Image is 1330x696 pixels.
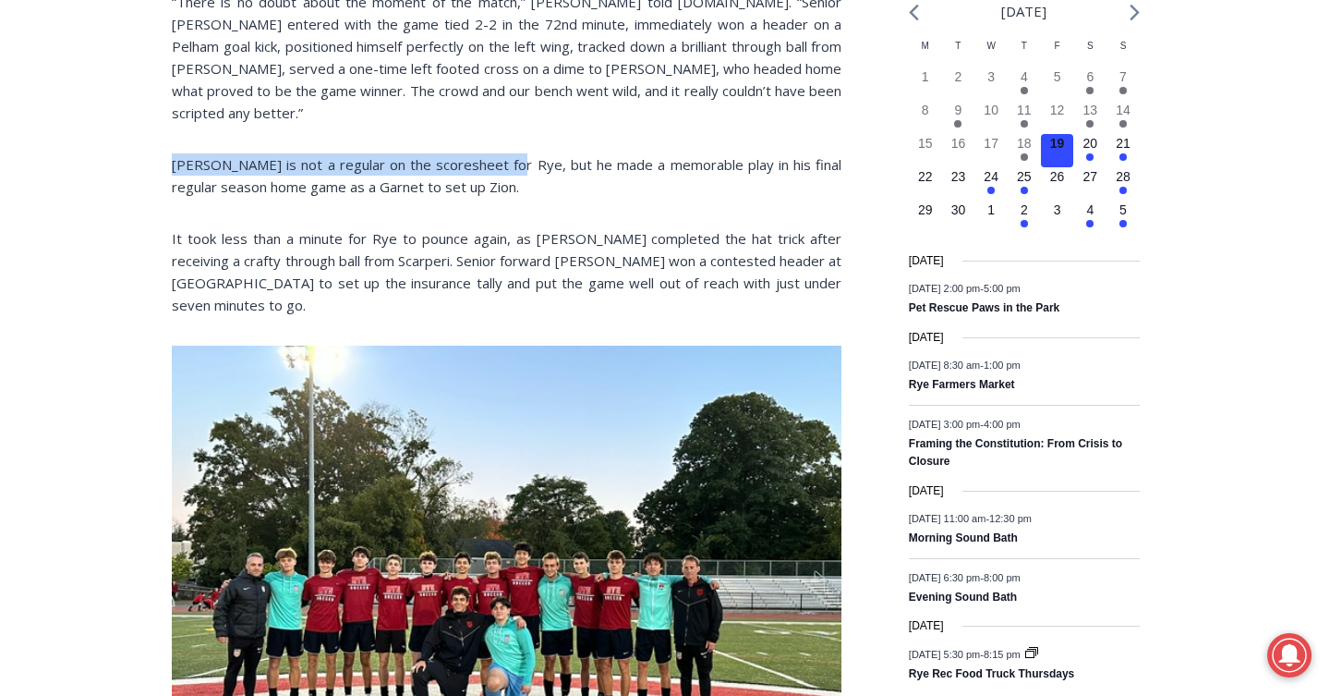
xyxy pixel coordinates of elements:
a: Framing the Constitution: From Crisis to Closure [909,437,1122,470]
em: Has events [987,187,995,194]
button: 27 [1073,167,1106,201]
time: 16 [951,136,966,151]
div: / [206,156,211,175]
em: Has events [1021,87,1028,94]
em: Has events [1086,220,1094,227]
button: 6 Has events [1073,67,1106,101]
span: 8:00 pm [984,572,1021,583]
div: Thursday [1008,39,1041,67]
time: 14 [1116,103,1130,117]
em: Has events [1119,153,1127,161]
time: 4 [1086,202,1094,217]
time: 30 [951,202,966,217]
span: [DATE] 5:30 pm [909,648,980,659]
button: 26 [1041,167,1074,201]
time: 27 [1083,169,1098,184]
button: 2 Has events [1008,201,1041,234]
a: Evening Sound Bath [909,591,1017,605]
em: Has events [1119,220,1127,227]
div: Face Painting [193,55,258,152]
span: T [955,41,961,51]
time: 10 [984,103,998,117]
a: Previous month [909,4,919,21]
button: 5 Has events [1106,201,1140,234]
time: [DATE] [909,617,944,635]
span: T [1022,41,1027,51]
time: [DATE] [909,482,944,500]
p: It took less than a minute for Rye to pounce again, as [PERSON_NAME] completed the hat trick afte... [172,227,841,316]
a: Morning Sound Bath [909,531,1018,546]
span: [DATE] 3:00 pm [909,419,980,430]
span: [DATE] 8:30 am [909,359,980,370]
time: 4 [1021,69,1028,84]
time: 13 [1083,103,1098,117]
time: 2 [955,69,962,84]
button: 18 Has events [1008,134,1041,167]
span: 8:15 pm [984,648,1021,659]
time: 6 [1086,69,1094,84]
button: 12 [1041,101,1074,134]
button: 22 [909,167,942,201]
time: - [909,283,1021,294]
button: 3 [1041,201,1074,234]
time: 1 [922,69,929,84]
time: 22 [918,169,933,184]
div: Sunday [1106,39,1140,67]
div: Apply Now <> summer and RHS senior internships available [466,1,873,179]
time: 20 [1083,136,1098,151]
em: Has events [1119,120,1127,128]
div: Friday [1041,39,1074,67]
time: 17 [984,136,998,151]
span: 1:00 pm [984,359,1021,370]
em: Has events [1021,153,1028,161]
time: 11 [1017,103,1032,117]
span: M [922,41,929,51]
a: [PERSON_NAME] Read Sanctuary Fall Fest: [DATE] [1,184,267,230]
button: 5 [1041,67,1074,101]
time: 25 [1017,169,1032,184]
time: 1 [987,202,995,217]
span: 4:00 pm [984,419,1021,430]
time: [DATE] [909,329,944,347]
span: Intern @ [DOMAIN_NAME] [483,184,856,226]
div: Monday [909,39,942,67]
button: 25 Has events [1008,167,1041,201]
em: Has events [1086,153,1094,161]
time: - [909,513,1032,524]
time: 23 [951,169,966,184]
span: W [986,41,995,51]
time: 18 [1017,136,1032,151]
time: 28 [1116,169,1130,184]
time: 12 [1050,103,1065,117]
time: 19 [1050,136,1065,151]
button: 1 [974,201,1008,234]
button: 11 Has events [1008,101,1041,134]
button: 13 Has events [1073,101,1106,134]
em: Has events [1021,120,1028,128]
span: 5:00 pm [984,283,1021,294]
time: 15 [918,136,933,151]
a: Intern @ [DOMAIN_NAME] [444,179,895,230]
span: [DATE] 2:00 pm [909,283,980,294]
em: Has events [1021,187,1028,194]
time: 5 [1054,69,1061,84]
em: Has events [1086,120,1094,128]
span: F [1055,41,1060,51]
p: [PERSON_NAME] is not a regular on the scoresheet for Rye, but he made a memorable play in his fin... [172,153,841,198]
span: S [1120,41,1127,51]
button: 4 Has events [1073,201,1106,234]
time: 2 [1021,202,1028,217]
time: 7 [1119,69,1127,84]
time: 9 [955,103,962,117]
time: - [909,419,1021,430]
a: Rye Rec Food Truck Thursdays [909,667,1074,682]
button: 10 [974,101,1008,134]
time: 29 [918,202,933,217]
time: 21 [1116,136,1130,151]
button: 30 [942,201,975,234]
span: 12:30 pm [989,513,1032,524]
time: 5 [1119,202,1127,217]
time: - [909,359,1021,370]
a: Pet Rescue Paws in the Park [909,301,1059,316]
time: 3 [987,69,995,84]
